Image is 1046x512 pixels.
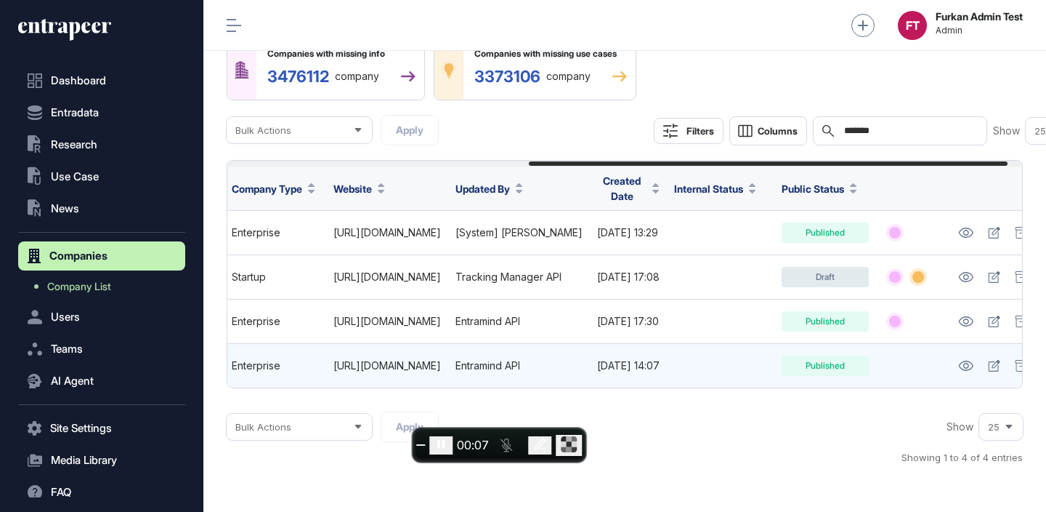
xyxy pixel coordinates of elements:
[232,271,319,283] div: Startup
[18,66,185,95] a: Dashboard
[50,423,112,434] span: Site Settings
[782,311,869,332] div: Published
[758,126,798,137] span: Columns
[597,173,660,204] button: Created Date
[335,71,379,81] span: company
[936,11,1023,23] strong: Furkan Admin Test
[51,107,99,119] span: Entradata
[232,181,315,196] button: Company Type
[333,226,441,239] a: [URL][DOMAIN_NAME]
[18,130,185,159] button: Research
[993,125,1020,137] span: Show
[51,375,94,387] span: AI Agent
[51,75,106,87] span: Dashboard
[18,414,185,443] button: Site Settings
[18,335,185,364] button: Teams
[455,359,520,372] a: Entramind API
[901,451,1023,465] div: Showing 1 to 4 of 4 entries
[729,116,807,145] button: Columns
[946,421,973,433] span: Show
[235,125,291,136] span: Bulk Actions
[546,71,591,81] span: company
[597,271,660,283] div: [DATE] 17:08
[18,98,185,127] button: Entradata
[782,223,869,243] div: Published
[18,194,185,223] button: News
[597,173,646,204] span: Created Date
[232,360,319,372] div: Enterprise
[333,181,385,196] button: Website
[474,48,627,60] div: Companies with missing use cases
[936,25,1023,36] span: Admin
[51,455,117,466] span: Media Library
[782,181,857,196] button: Public Status
[18,446,185,475] button: Media Library
[51,139,97,151] span: Research
[267,48,415,60] div: Companies with missing info
[455,181,510,196] span: Updated By
[18,241,185,271] button: Companies
[782,181,844,196] span: Public Status
[1034,126,1046,137] span: 25
[18,367,185,396] button: AI Agent
[455,271,561,283] a: Tracking Manager API
[597,316,660,327] div: [DATE] 17:30
[686,125,714,137] div: Filters
[51,203,79,215] span: News
[674,181,743,196] span: Internal Status
[235,422,291,433] span: Bulk Actions
[455,226,583,239] a: [System] [PERSON_NAME]
[455,181,523,196] button: Updated By
[333,271,441,283] a: [URL][DOMAIN_NAME]
[51,171,99,183] span: Use Case
[782,267,869,287] div: Draft
[988,422,1000,433] span: 25
[333,315,441,327] a: [URL][DOMAIN_NAME]
[18,162,185,191] button: Use Case
[455,315,520,327] a: Entramind API
[51,311,80,323] span: Users
[267,68,379,84] div: 3476112
[51,343,83,355] span: Teams
[474,68,591,84] div: 3373106
[597,360,660,372] div: [DATE] 14:07
[18,478,185,507] button: FAQ
[51,487,71,498] span: FAQ
[333,359,441,372] a: [URL][DOMAIN_NAME]
[333,181,372,196] span: Website
[782,356,869,376] div: Published
[49,250,108,262] span: Companies
[654,118,723,144] button: Filters
[232,316,319,327] div: Enterprise
[597,227,660,239] div: [DATE] 13:29
[898,11,927,40] button: FT
[232,227,319,239] div: Enterprise
[232,181,302,196] span: Company Type
[25,273,185,300] a: Company List
[18,303,185,332] button: Users
[47,281,111,292] span: Company List
[674,181,756,196] button: Internal Status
